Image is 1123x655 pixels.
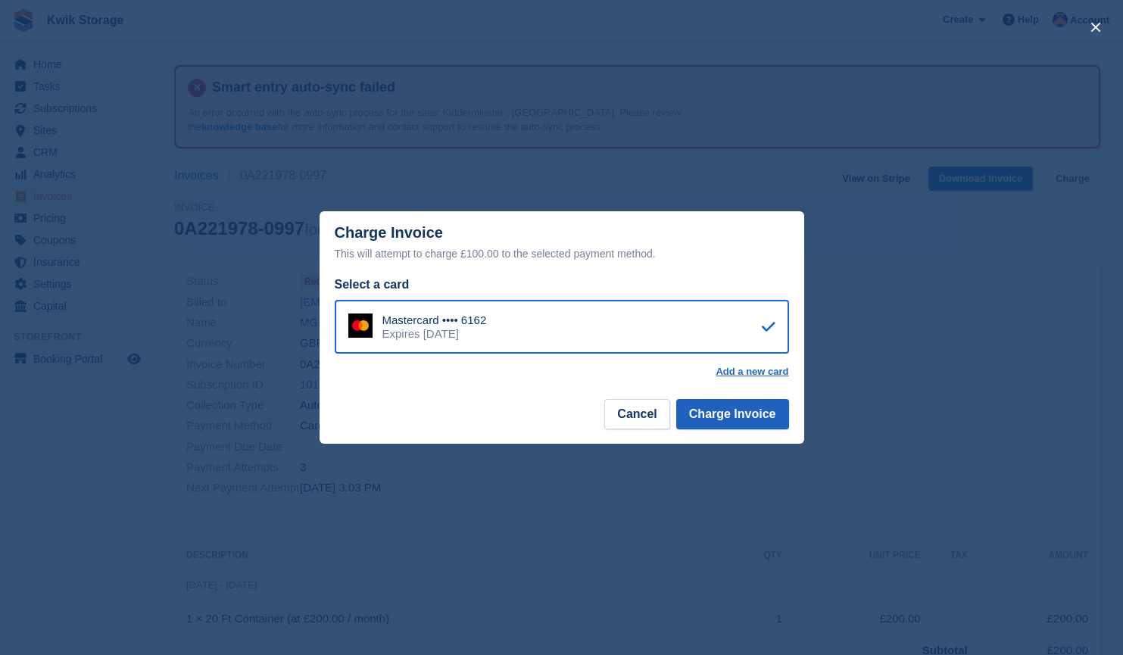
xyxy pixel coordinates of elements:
button: Cancel [604,399,669,429]
button: Charge Invoice [676,399,789,429]
img: Mastercard Logo [348,313,373,338]
div: Expires [DATE] [382,327,487,341]
a: Add a new card [716,366,788,378]
div: Charge Invoice [335,224,789,263]
div: This will attempt to charge £100.00 to the selected payment method. [335,245,789,263]
div: Mastercard •••• 6162 [382,313,487,327]
button: close [1084,15,1108,39]
div: Select a card [335,276,789,294]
